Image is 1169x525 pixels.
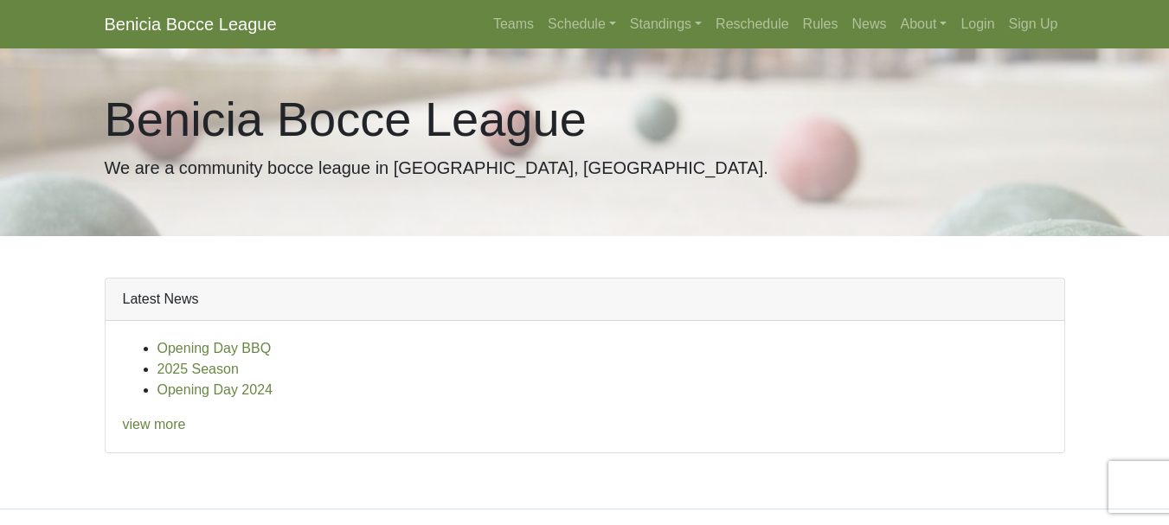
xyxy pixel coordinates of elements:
[105,7,277,42] a: Benicia Bocce League
[486,7,541,42] a: Teams
[954,7,1001,42] a: Login
[623,7,709,42] a: Standings
[123,417,186,432] a: view more
[894,7,954,42] a: About
[105,155,1065,181] p: We are a community bocce league in [GEOGRAPHIC_DATA], [GEOGRAPHIC_DATA].
[157,341,272,355] a: Opening Day BBQ
[105,90,1065,148] h1: Benicia Bocce League
[1002,7,1065,42] a: Sign Up
[845,7,894,42] a: News
[541,7,623,42] a: Schedule
[709,7,796,42] a: Reschedule
[106,279,1064,321] div: Latest News
[157,362,239,376] a: 2025 Season
[157,382,273,397] a: Opening Day 2024
[796,7,845,42] a: Rules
